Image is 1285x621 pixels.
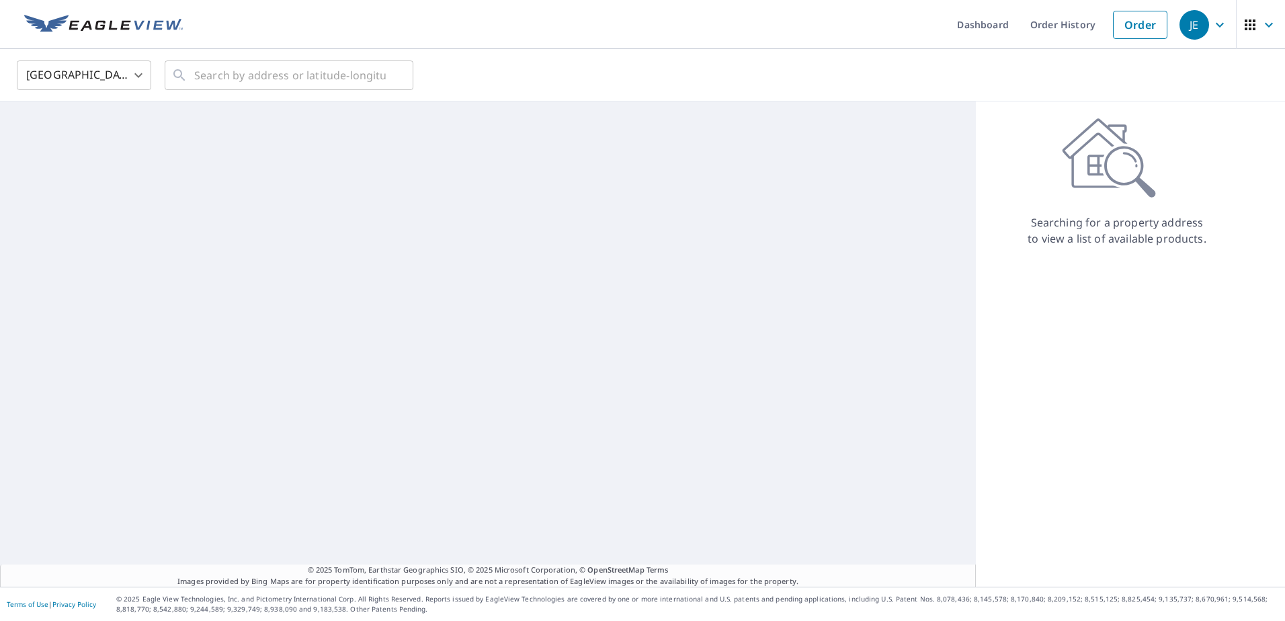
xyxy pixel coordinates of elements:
[52,599,96,609] a: Privacy Policy
[587,565,644,575] a: OpenStreetMap
[1027,214,1207,247] p: Searching for a property address to view a list of available products.
[647,565,669,575] a: Terms
[116,594,1278,614] p: © 2025 Eagle View Technologies, Inc. and Pictometry International Corp. All Rights Reserved. Repo...
[194,56,386,94] input: Search by address or latitude-longitude
[24,15,183,35] img: EV Logo
[17,56,151,94] div: [GEOGRAPHIC_DATA]
[1179,10,1209,40] div: JE
[1113,11,1167,39] a: Order
[7,599,48,609] a: Terms of Use
[7,600,96,608] p: |
[308,565,669,576] span: © 2025 TomTom, Earthstar Geographics SIO, © 2025 Microsoft Corporation, ©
